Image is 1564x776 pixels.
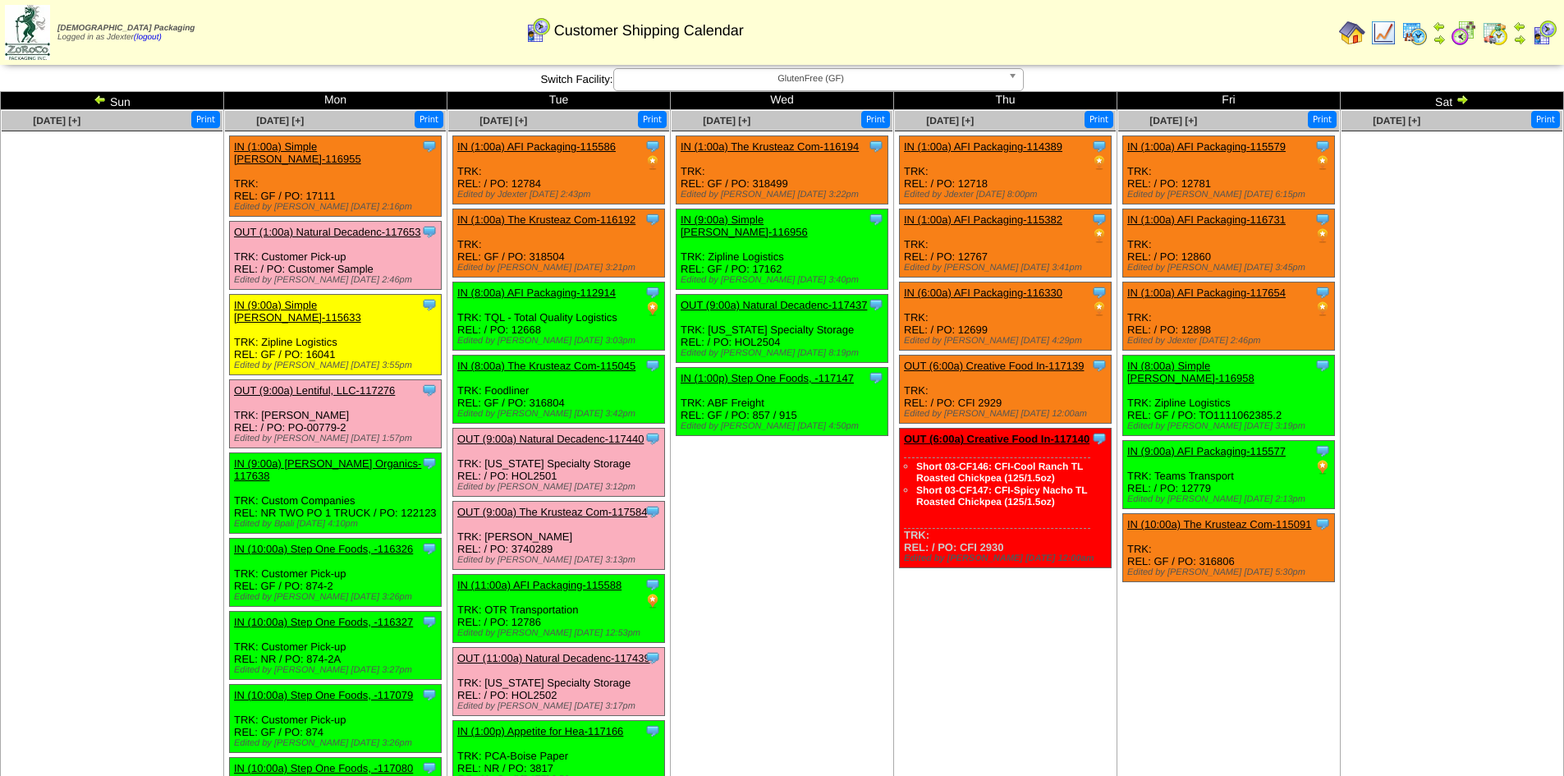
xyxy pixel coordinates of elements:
[421,540,438,557] img: Tooltip
[644,284,661,301] img: Tooltip
[1531,111,1560,128] button: Print
[1127,445,1286,457] a: IN (9:00a) AFI Packaging-115577
[230,612,442,680] div: TRK: Customer Pick-up REL: NR / PO: 874-2A
[453,429,665,497] div: TRK: [US_STATE] Specialty Storage REL: / PO: HOL2501
[421,382,438,398] img: Tooltip
[457,652,650,664] a: OUT (11:00a) Natural Decadenc-117439
[1127,518,1312,530] a: IN (10:00a) The Krusteaz Com-115091
[230,136,442,217] div: TRK: REL: GF / PO: 17111
[904,409,1111,419] div: Edited by [PERSON_NAME] [DATE] 12:00am
[457,701,664,711] div: Edited by [PERSON_NAME] [DATE] 3:17pm
[1401,20,1428,46] img: calendarprod.gif
[1123,136,1335,204] div: TRK: REL: / PO: 12781
[5,5,50,60] img: zoroco-logo-small.webp
[453,502,665,570] div: TRK: [PERSON_NAME] REL: / PO: 3740289
[900,282,1112,351] div: TRK: REL: / PO: 12699
[1123,441,1335,509] div: TRK: Teams Transport REL: / PO: 12779
[457,263,664,273] div: Edited by [PERSON_NAME] [DATE] 3:21pm
[57,24,195,42] span: Logged in as Jdexter
[234,616,413,628] a: IN (10:00a) Step One Foods, -116327
[677,368,888,436] div: TRK: ABF Freight REL: GF / PO: 857 / 915
[234,140,361,165] a: IN (1:00a) Simple [PERSON_NAME]-116955
[1117,92,1341,110] td: Fri
[234,665,441,675] div: Edited by [PERSON_NAME] [DATE] 3:27pm
[230,222,442,290] div: TRK: Customer Pick-up REL: / PO: Customer Sample
[234,360,441,370] div: Edited by [PERSON_NAME] [DATE] 3:55pm
[1314,459,1331,475] img: PO
[415,111,443,128] button: Print
[904,287,1062,299] a: IN (6:00a) AFI Packaging-116330
[447,92,671,110] td: Tue
[94,93,107,106] img: arrowleft.gif
[1123,514,1335,582] div: TRK: REL: GF / PO: 316806
[1314,516,1331,532] img: Tooltip
[457,287,616,299] a: IN (8:00a) AFI Packaging-112914
[234,226,420,238] a: OUT (1:00a) Natural Decadenc-117653
[1451,20,1477,46] img: calendarblend.gif
[421,613,438,630] img: Tooltip
[1,92,224,110] td: Sun
[457,433,644,445] a: OUT (9:00a) Natural Decadenc-117440
[134,33,162,42] a: (logout)
[926,115,974,126] a: [DATE] [+]
[457,628,664,638] div: Edited by [PERSON_NAME] [DATE] 12:53pm
[1091,284,1108,301] img: Tooltip
[644,430,661,447] img: Tooltip
[681,348,887,358] div: Edited by [PERSON_NAME] [DATE] 8:19pm
[1433,20,1446,33] img: arrowleft.gif
[234,689,413,701] a: IN (10:00a) Step One Foods, -117079
[453,282,665,351] div: TRK: TQL - Total Quality Logistics REL: / PO: 12668
[453,136,665,204] div: TRK: REL: / PO: 12784
[1091,138,1108,154] img: Tooltip
[1339,20,1365,46] img: home.gif
[1091,301,1108,317] img: PO
[1127,360,1254,384] a: IN (8:00a) Simple [PERSON_NAME]-116958
[1127,140,1286,153] a: IN (1:00a) AFI Packaging-115579
[681,190,887,200] div: Edited by [PERSON_NAME] [DATE] 3:22pm
[904,360,1084,372] a: OUT (6:00a) Creative Food In-117139
[1123,356,1335,436] div: TRK: Zipline Logistics REL: GF / PO: TO1111062385.2
[234,275,441,285] div: Edited by [PERSON_NAME] [DATE] 2:46pm
[479,115,527,126] a: [DATE] [+]
[457,409,664,419] div: Edited by [PERSON_NAME] [DATE] 3:42pm
[904,263,1111,273] div: Edited by [PERSON_NAME] [DATE] 3:41pm
[234,738,441,748] div: Edited by [PERSON_NAME] [DATE] 3:26pm
[453,575,665,643] div: TRK: OTR Transportation REL: / PO: 12786
[230,295,442,375] div: TRK: Zipline Logistics REL: GF / PO: 16041
[904,140,1062,153] a: IN (1:00a) AFI Packaging-114389
[421,138,438,154] img: Tooltip
[421,223,438,240] img: Tooltip
[33,115,80,126] a: [DATE] [+]
[1091,211,1108,227] img: Tooltip
[644,650,661,666] img: Tooltip
[457,579,621,591] a: IN (11:00a) AFI Packaging-115588
[1091,227,1108,244] img: PO
[230,453,442,534] div: TRK: Custom Companies REL: NR TWO PO 1 TRUCK / PO: 122123
[234,592,441,602] div: Edited by [PERSON_NAME] [DATE] 3:26pm
[230,380,442,448] div: TRK: [PERSON_NAME] REL: / PO: PO-00779-2
[681,214,808,238] a: IN (9:00a) Simple [PERSON_NAME]-116956
[457,506,647,518] a: OUT (9:00a) The Krusteaz Com-117584
[644,503,661,520] img: Tooltip
[457,360,635,372] a: IN (8:00a) The Krusteaz Com-115045
[703,115,750,126] a: [DATE] [+]
[671,92,894,110] td: Wed
[457,214,635,226] a: IN (1:00a) The Krusteaz Com-116192
[1314,301,1331,317] img: PO
[904,336,1111,346] div: Edited by [PERSON_NAME] [DATE] 4:29pm
[644,593,661,609] img: PO
[1513,20,1526,33] img: arrowleft.gif
[644,211,661,227] img: Tooltip
[421,760,438,776] img: Tooltip
[681,299,867,311] a: OUT (9:00a) Natural Decadenc-117437
[256,115,304,126] span: [DATE] [+]
[457,482,664,492] div: Edited by [PERSON_NAME] [DATE] 3:12pm
[457,555,664,565] div: Edited by [PERSON_NAME] [DATE] 3:13pm
[230,685,442,753] div: TRK: Customer Pick-up REL: GF / PO: 874
[1127,421,1334,431] div: Edited by [PERSON_NAME] [DATE] 3:19pm
[57,24,195,33] span: [DEMOGRAPHIC_DATA] Packaging
[421,455,438,471] img: Tooltip
[457,725,623,737] a: IN (1:00p) Appetite for Hea-117166
[1314,357,1331,374] img: Tooltip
